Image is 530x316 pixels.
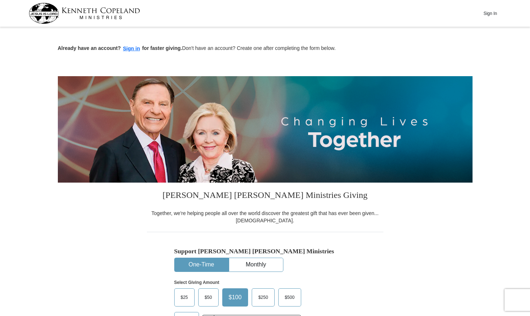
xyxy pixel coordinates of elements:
[175,258,228,272] button: One-Time
[147,183,383,210] h3: [PERSON_NAME] [PERSON_NAME] Ministries Giving
[58,45,182,51] strong: Already have an account? for faster giving.
[229,258,283,272] button: Monthly
[479,8,501,19] button: Sign In
[225,292,246,303] span: $100
[255,292,272,303] span: $250
[201,292,216,303] span: $50
[177,292,192,303] span: $25
[281,292,298,303] span: $500
[121,44,142,53] button: Sign in
[174,280,219,285] strong: Select Giving Amount
[58,44,473,53] p: Don't have an account? Create one after completing the form below.
[147,210,383,224] div: Together, we're helping people all over the world discover the greatest gift that has ever been g...
[174,247,356,255] h5: Support [PERSON_NAME] [PERSON_NAME] Ministries
[29,3,140,24] img: kcm-header-logo.svg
